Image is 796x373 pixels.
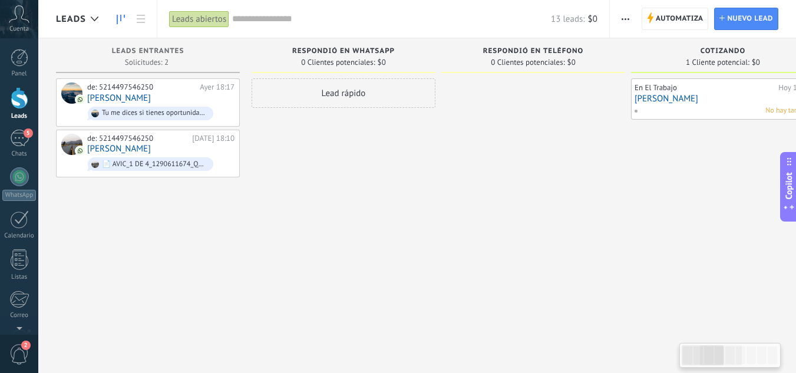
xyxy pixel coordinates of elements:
div: Leads [2,113,37,120]
div: Leads abiertos [169,11,229,28]
div: Lead rápido [252,78,435,108]
img: com.amocrm.amocrmwa.svg [76,95,84,104]
span: Respondió en Whatsapp [292,47,395,55]
span: $0 [752,59,760,66]
span: Leads Entrantes [112,47,184,55]
span: Cuenta [9,25,29,33]
div: Panel [2,70,37,78]
span: $0 [378,59,386,66]
div: Listas [2,273,37,281]
span: 0 Clientes potenciales: [301,59,375,66]
span: Cotizando [701,47,745,55]
div: de: 5214497546250 [87,134,188,143]
a: [PERSON_NAME] [87,144,151,154]
span: 0 Clientes potenciales: [491,59,564,66]
div: En El Trabajo [635,83,775,93]
span: 2 [21,341,31,350]
div: Respondió en Whatsapp [257,47,430,57]
div: Chats [2,150,37,158]
div: Correo [2,312,37,319]
span: Solicitudes: 2 [125,59,169,66]
span: 1 Cliente potencial: [686,59,749,66]
span: 5 [24,128,33,138]
span: Automatiza [656,8,703,29]
span: Leads [56,14,86,25]
span: Respondió en Teléfono [483,47,584,55]
div: Calendario [2,232,37,240]
div: Tu me dices si tienes oportunidad de una llamada [102,109,208,117]
div: WhatsApp [2,190,36,201]
span: $0 [588,14,597,25]
div: 📄 AVIC_1 DE 4_1290611674_QUALITAS.pdf [102,160,208,169]
a: [PERSON_NAME] [87,93,151,103]
div: de: 5214497546250 [87,82,196,92]
a: Leads [111,8,131,31]
img: com.amocrm.amocrmwa.svg [76,147,84,155]
a: Automatiza [642,8,709,30]
div: WOLF [61,82,82,104]
div: Respondió en Teléfono [447,47,619,57]
span: Copilot [783,172,795,199]
span: 13 leads: [551,14,584,25]
span: Nuevo lead [727,8,773,29]
div: Leads Entrantes [62,47,234,57]
a: Nuevo lead [714,8,778,30]
button: Más [617,8,634,30]
div: [DATE] 18:10 [192,134,234,143]
div: Ayer 18:17 [200,82,234,92]
a: Lista [131,8,151,31]
span: $0 [567,59,576,66]
div: Gloria Villalpando [61,134,82,155]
